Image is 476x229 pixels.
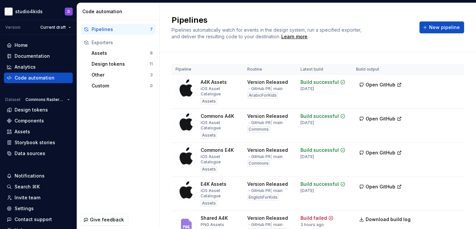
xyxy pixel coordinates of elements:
[356,151,405,156] a: Open GitHub
[356,113,405,125] button: Open GitHub
[92,39,153,46] div: Exporters
[5,25,20,30] div: Version
[82,8,157,15] div: Code automation
[247,86,283,91] div: → GitHub PR main
[247,160,270,167] div: Commons
[247,92,278,99] div: ArabicForKids
[300,222,324,227] div: 3 hours ago
[201,181,226,187] div: E4K Assets
[419,21,464,33] button: New pipeline
[201,154,239,165] div: iOS Asset Catalogue
[201,166,217,173] div: Assets
[201,215,228,221] div: Shared A4K
[4,181,73,192] button: Search ⌘K
[4,73,73,83] a: Code automation
[90,216,124,223] span: Give feedback
[356,181,405,193] button: Open GitHub
[366,149,395,156] span: Open GitHub
[247,188,283,193] div: → GitHub PR main
[4,40,73,50] a: Home
[15,150,45,157] div: Data sources
[15,183,40,190] div: Search ⌘K
[40,25,66,30] span: Current draft
[201,147,234,153] div: Commons E4K
[4,171,73,181] button: Notifications
[201,113,234,119] div: Commons A4K
[81,24,155,35] button: Pipelines7
[356,213,415,225] button: Download build log
[247,79,288,85] div: Version Released
[300,86,314,91] div: [DATE]
[89,81,155,91] button: Custom0
[15,42,28,49] div: Home
[247,215,288,221] div: Version Released
[15,64,36,70] div: Analytics
[15,117,44,124] div: Components
[247,222,283,227] div: → GitHub PR main
[4,115,73,126] a: Components
[67,9,70,14] div: D
[243,64,297,75] th: Routine
[271,154,272,159] span: |
[4,192,73,203] a: Invite team
[300,113,339,119] div: Build successful
[201,120,239,131] div: iOS Asset Catalogue
[300,215,327,221] div: Build failed
[356,79,405,91] button: Open GitHub
[281,33,307,40] a: Learn more
[1,4,75,18] button: studio4kidsD
[172,27,363,39] span: Pipelines automatically watch for events in the design system, run a specified exporter, and deli...
[150,72,153,78] div: 3
[92,26,150,33] div: Pipelines
[5,97,20,102] div: Dataset
[92,72,150,78] div: Other
[280,34,308,39] span: .
[89,48,155,58] button: Assets8
[352,64,419,75] th: Build output
[172,64,243,75] th: Pipeline
[366,216,411,223] span: Download build log
[4,148,73,159] a: Data sources
[247,126,270,133] div: Commons
[271,222,272,227] span: |
[80,214,128,226] button: Give feedback
[201,132,217,139] div: Assets
[201,188,239,199] div: iOS Asset Catalogue
[15,194,40,201] div: Invite team
[89,59,155,69] button: Design tokens11
[300,147,339,153] div: Build successful
[201,86,239,97] div: iOS Asset Catalogue
[300,154,314,159] div: [DATE]
[15,139,55,146] div: Storybook stories
[201,222,224,227] div: PNG Assets
[201,98,217,105] div: Assets
[247,194,279,201] div: EnglishForKids
[89,70,155,80] button: Other3
[4,214,73,225] button: Contact support
[15,128,30,135] div: Assets
[4,62,73,72] a: Analytics
[271,86,272,91] span: |
[15,173,45,179] div: Notifications
[429,24,460,31] span: New pipeline
[5,8,13,16] img: f1dd3a2a-5342-4756-bcfa-e9eec4c7fc0d.png
[366,82,395,88] span: Open GitHub
[247,181,288,187] div: Version Released
[4,126,73,137] a: Assets
[4,105,73,115] a: Design tokens
[356,185,405,190] a: Open GitHub
[15,107,48,113] div: Design tokens
[271,188,272,193] span: |
[15,75,55,81] div: Code automation
[4,137,73,148] a: Storybook stories
[300,181,339,187] div: Build successful
[4,51,73,61] a: Documentation
[37,23,74,32] button: Current draft
[247,154,283,159] div: → GitHub PR main
[150,50,153,56] div: 8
